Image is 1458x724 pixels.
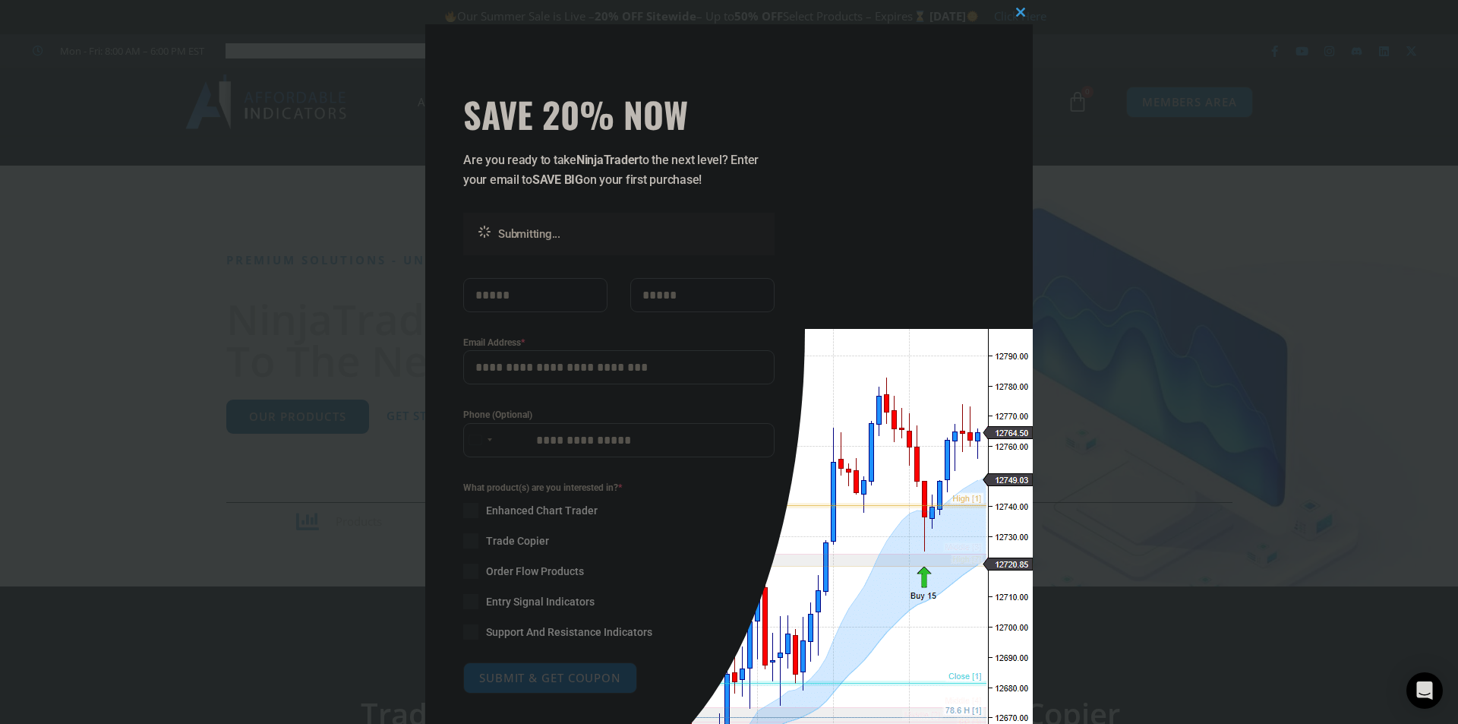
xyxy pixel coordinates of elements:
strong: NinjaTrader [576,153,639,167]
span: SAVE 20% NOW [463,93,775,135]
strong: SAVE BIG [532,172,583,187]
p: Submitting... [498,224,767,244]
div: Open Intercom Messenger [1406,672,1443,709]
p: Are you ready to take to the next level? Enter your email to on your first purchase! [463,150,775,190]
